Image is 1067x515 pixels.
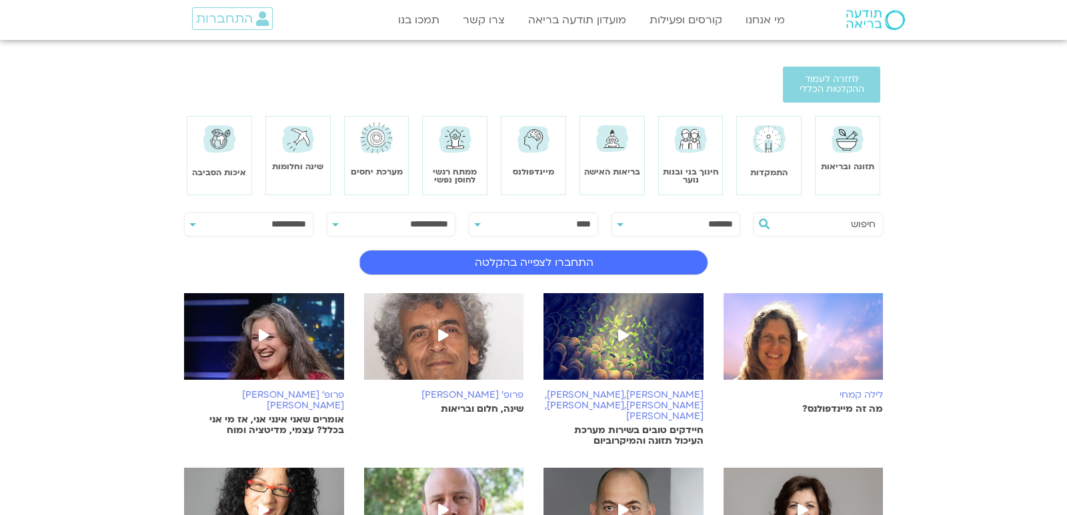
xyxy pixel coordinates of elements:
a: קורסים ופעילות [643,7,729,33]
p: חיידקים טובים בשירות מערכת העיכול תזונה והמיקרוביום [544,425,704,446]
a: בריאות האישה [584,167,640,177]
p: אומרים שאני אינני אני, אז מי אני בכלל? עצמי, מדיטציה ומוח [184,414,344,436]
a: צרו קשר [456,7,511,33]
h6: לילה קמחי [724,390,884,400]
a: איכות הסביבה [192,167,246,178]
a: התמקדות [750,167,788,178]
a: התחברות [192,7,273,30]
a: תמכו בנו [391,7,446,33]
a: שינה וחלומות [272,161,323,172]
p: מה זה מיינדפולנס? [724,404,884,414]
img: %D7%90%D7%91%D7%99%D7%91%D7%94.png [184,293,344,393]
img: Untitled-design-8.png [544,293,704,393]
input: חיפוש [774,213,876,236]
h6: פרופ' [PERSON_NAME][PERSON_NAME] [184,390,344,411]
a: לילה קמחי מה זה מיינדפולנס? [724,293,884,414]
img: %D7%9E%D7%99%D7%99%D7%A0%D7%93%D7%A4%D7%95%D7%9C%D7%A0%D7%A1.jpg [724,293,884,393]
span: התחברות [196,11,253,26]
a: ממתח רגשי לחוסן נפשי [433,167,477,185]
img: תודעה בריאה [846,10,905,30]
label: התחברו לצפייה בהקלטה [359,250,708,275]
a: מועדון תודעה בריאה [521,7,633,33]
a: מי אנחנו [739,7,792,33]
a: תזונה ובריאות [821,161,874,172]
a: פרופ' [PERSON_NAME][PERSON_NAME] אומרים שאני אינני אני, אז מי אני בכלל? עצמי, מדיטציה ומוח [184,293,344,436]
a: מערכת יחסים [351,167,403,177]
img: %D7%A4%D7%A8%D7%95%D7%A4%D7%B3-%D7%90%D7%91%D7%A9%D7%9C%D7%95%D7%9D-%D7%90%D7%9C%D7%99%D7%A6%D7%9... [364,293,524,393]
a: לחזרה לעמוד ההקלטות הכללי [783,67,880,103]
a: מיינדפולנס [513,167,554,177]
a: [PERSON_NAME],[PERSON_NAME],[PERSON_NAME],[PERSON_NAME],[PERSON_NAME] חיידקים טובים בשירות מערכת ... [544,293,704,446]
h6: [PERSON_NAME],[PERSON_NAME],[PERSON_NAME],[PERSON_NAME],[PERSON_NAME] [544,390,704,422]
h6: פרופ׳ [PERSON_NAME] [364,390,524,400]
span: לחזרה לעמוד ההקלטות הכללי [799,75,864,95]
p: שינה, חלום ובריאות [364,404,524,414]
a: פרופ׳ [PERSON_NAME] שינה, חלום ובריאות [364,293,524,414]
a: חינוך בני ובנות נוער [663,167,719,185]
